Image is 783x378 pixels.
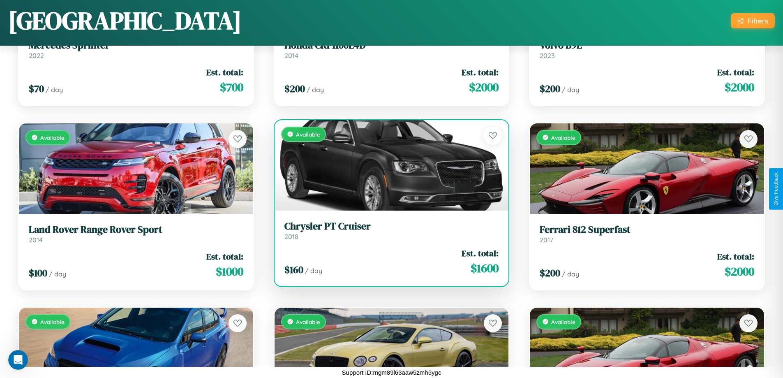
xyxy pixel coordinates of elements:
[471,260,499,276] span: $ 1600
[29,51,44,60] span: 2022
[540,266,560,280] span: $ 200
[562,86,579,94] span: / day
[49,270,66,278] span: / day
[40,134,65,141] span: Available
[284,39,499,60] a: Honda CRF1100L4D2014
[29,39,243,60] a: Mercedes Sprinter2022
[540,236,553,244] span: 2017
[216,263,243,280] span: $ 1000
[284,220,499,241] a: Chrysler PT Cruiser2018
[284,82,305,95] span: $ 200
[342,367,441,378] p: Support ID: mgm89l63aaw5zmh5ygc
[551,134,575,141] span: Available
[29,82,44,95] span: $ 70
[284,263,303,276] span: $ 160
[748,16,768,25] div: Filters
[540,51,554,60] span: 2023
[540,224,754,236] h3: Ferrari 812 Superfast
[540,82,560,95] span: $ 200
[462,66,499,78] span: Est. total:
[220,79,243,95] span: $ 700
[551,318,575,325] span: Available
[305,267,322,275] span: / day
[284,232,298,241] span: 2018
[29,39,243,51] h3: Mercedes Sprinter
[773,172,779,206] div: Give Feedback
[717,250,754,262] span: Est. total:
[469,79,499,95] span: $ 2000
[296,131,320,138] span: Available
[540,39,754,51] h3: Volvo B9L
[40,318,65,325] span: Available
[725,79,754,95] span: $ 2000
[284,51,298,60] span: 2014
[540,224,754,244] a: Ferrari 812 Superfast2017
[725,263,754,280] span: $ 2000
[562,270,579,278] span: / day
[462,247,499,259] span: Est. total:
[29,224,243,244] a: Land Rover Range Rover Sport2014
[717,66,754,78] span: Est. total:
[29,236,43,244] span: 2014
[296,318,320,325] span: Available
[284,220,499,232] h3: Chrysler PT Cruiser
[8,4,242,37] h1: [GEOGRAPHIC_DATA]
[29,224,243,236] h3: Land Rover Range Rover Sport
[206,250,243,262] span: Est. total:
[29,266,47,280] span: $ 100
[284,39,499,51] h3: Honda CRF1100L4D
[307,86,324,94] span: / day
[540,39,754,60] a: Volvo B9L2023
[731,13,775,28] button: Filters
[8,350,28,370] iframe: Intercom live chat
[206,66,243,78] span: Est. total:
[46,86,63,94] span: / day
